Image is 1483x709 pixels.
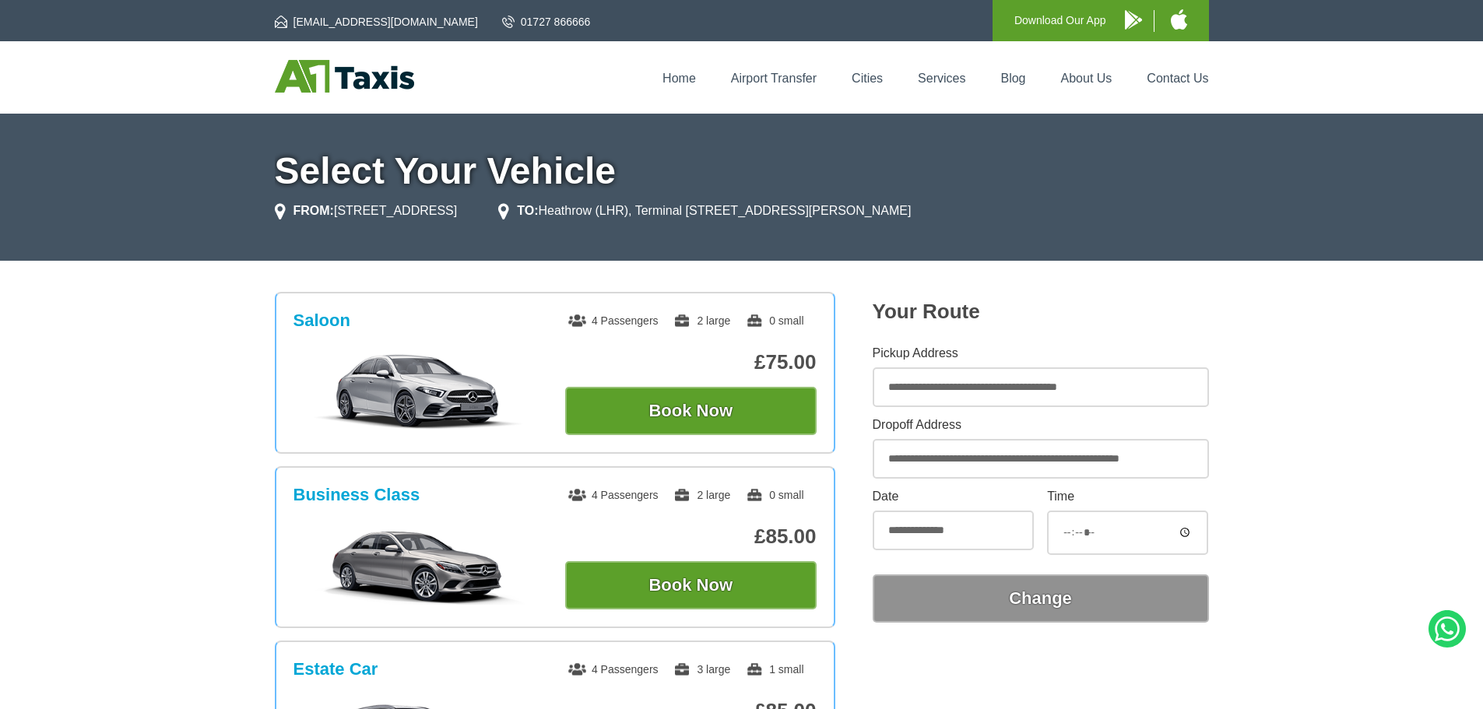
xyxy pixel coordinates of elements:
[565,525,817,549] p: £85.00
[852,72,883,85] a: Cities
[293,204,334,217] strong: FROM:
[673,314,730,327] span: 2 large
[275,60,414,93] img: A1 Taxis St Albans LTD
[662,72,696,85] a: Home
[301,527,536,605] img: Business Class
[502,14,591,30] a: 01727 866666
[565,350,817,374] p: £75.00
[746,314,803,327] span: 0 small
[293,659,378,679] h3: Estate Car
[731,72,817,85] a: Airport Transfer
[1171,9,1187,30] img: A1 Taxis iPhone App
[293,485,420,505] h3: Business Class
[1000,72,1025,85] a: Blog
[568,663,659,676] span: 4 Passengers
[918,72,965,85] a: Services
[673,489,730,501] span: 2 large
[1014,11,1106,30] p: Download Our App
[517,204,538,217] strong: TO:
[301,353,536,430] img: Saloon
[1061,72,1112,85] a: About Us
[1047,490,1208,503] label: Time
[1125,10,1142,30] img: A1 Taxis Android App
[1147,72,1208,85] a: Contact Us
[873,300,1209,324] h2: Your Route
[746,489,803,501] span: 0 small
[275,14,478,30] a: [EMAIL_ADDRESS][DOMAIN_NAME]
[873,347,1209,360] label: Pickup Address
[873,419,1209,431] label: Dropoff Address
[275,153,1209,190] h1: Select Your Vehicle
[293,311,350,331] h3: Saloon
[673,663,730,676] span: 3 large
[873,574,1209,623] button: Change
[565,387,817,435] button: Book Now
[498,202,911,220] li: Heathrow (LHR), Terminal [STREET_ADDRESS][PERSON_NAME]
[873,490,1034,503] label: Date
[565,561,817,609] button: Book Now
[275,202,458,220] li: [STREET_ADDRESS]
[746,663,803,676] span: 1 small
[568,314,659,327] span: 4 Passengers
[568,489,659,501] span: 4 Passengers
